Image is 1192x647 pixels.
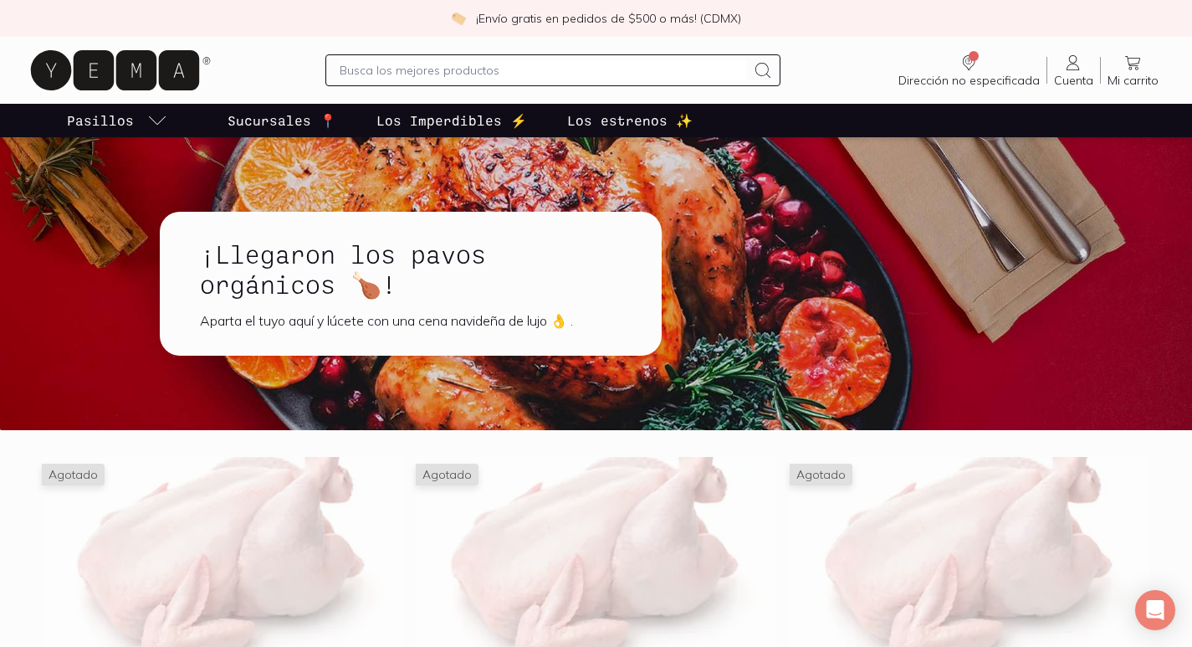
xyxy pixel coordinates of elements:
[1054,73,1093,88] span: Cuenta
[1047,53,1100,88] a: Cuenta
[42,464,105,485] span: Agotado
[567,110,693,131] p: Los estrenos ✨
[376,110,527,131] p: Los Imperdibles ⚡️
[451,11,466,26] img: check
[476,10,741,27] p: ¡Envío gratis en pedidos de $500 o más! (CDMX)
[416,464,478,485] span: Agotado
[160,212,715,356] a: ¡Llegaron los pavos orgánicos 🍗!Aparta el tuyo aquí y lúcete con una cena navideña de lujo 👌 .
[564,104,696,137] a: Los estrenos ✨
[200,239,622,299] h1: ¡Llegaron los pavos orgánicos 🍗!
[67,110,134,131] p: Pasillos
[1101,53,1165,88] a: Mi carrito
[898,73,1040,88] span: Dirección no especificada
[1108,73,1159,88] span: Mi carrito
[64,104,171,137] a: pasillo-todos-link
[373,104,530,137] a: Los Imperdibles ⚡️
[1135,590,1175,630] div: Open Intercom Messenger
[892,53,1046,88] a: Dirección no especificada
[340,60,746,80] input: Busca los mejores productos
[224,104,340,137] a: Sucursales 📍
[790,464,852,485] span: Agotado
[228,110,336,131] p: Sucursales 📍
[200,312,622,329] div: Aparta el tuyo aquí y lúcete con una cena navideña de lujo 👌 .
